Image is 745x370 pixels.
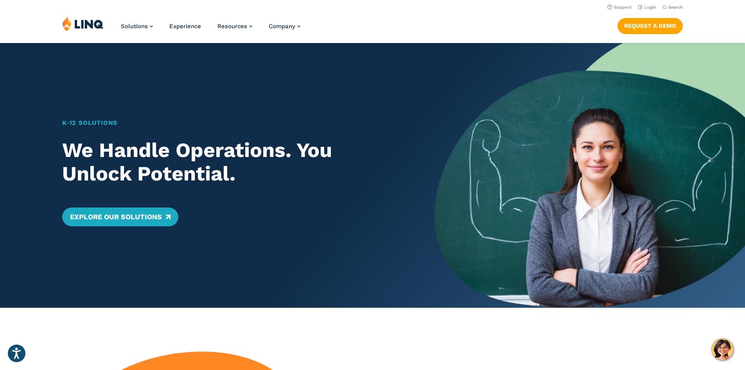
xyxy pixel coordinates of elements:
[269,23,300,30] a: Company
[434,43,745,308] img: Home Banner
[662,4,683,10] button: Open Search Bar
[121,23,153,30] a: Solutions
[618,16,683,34] nav: Button Navigation
[618,18,683,34] a: Request a Demo
[121,23,148,30] span: Solutions
[217,23,247,30] span: Resources
[668,5,683,10] span: Search
[607,5,632,10] a: Support
[62,139,404,186] h2: We Handle Operations. You Unlock Potential.
[62,208,178,226] a: Explore Our Solutions
[711,338,733,360] button: Hello, have a question? Let’s chat.
[217,23,252,30] a: Resources
[62,16,104,31] img: LINQ | K‑12 Software
[169,23,201,30] a: Experience
[638,5,656,10] a: Login
[62,118,404,128] h1: K‑12 Solutions
[269,23,295,30] span: Company
[121,16,300,42] nav: Primary Navigation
